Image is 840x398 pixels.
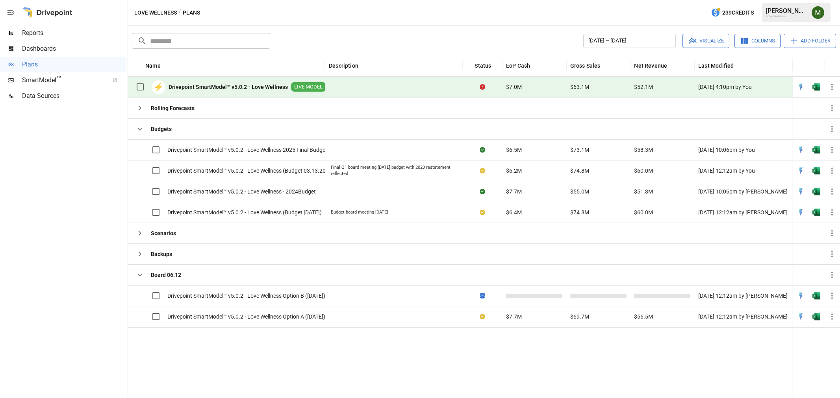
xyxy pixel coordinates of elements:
div: [DATE] 10:06pm by You [694,139,793,160]
span: $52.1M [634,83,653,91]
div: Open in Excel [812,313,820,321]
b: Board 06.12 [151,271,181,279]
div: Open in Quick Edit [797,167,805,175]
b: Backups [151,250,172,258]
img: quick-edit-flash.b8aec18c.svg [797,167,805,175]
div: Open in Quick Edit [797,292,805,300]
img: quick-edit-flash.b8aec18c.svg [797,83,805,91]
span: $51.3M [634,188,653,195]
span: Dashboards [22,44,126,53]
span: $6.2M [506,167,522,175]
div: Gross Sales [570,63,601,69]
span: $7.7M [506,188,522,195]
b: Scenarios [151,229,176,237]
div: Your plan has changes in Excel that are not reflected in the Drivepoint Data Warehouse, select "S... [480,167,485,175]
span: Drivepoint SmartModel™ v5.0.2 - Love Wellness (Budget 03.13.2025v2) [167,167,340,175]
img: quick-edit-flash.b8aec18c.svg [797,292,805,300]
div: Budget board meeting [DATE] [331,209,388,216]
span: $58.3M [634,146,653,154]
span: $74.8M [570,167,589,175]
span: Drivepoint SmartModel™ v5.0.2 - Love Wellness - 2024Budget [167,188,316,195]
b: Rolling Forecasts [151,104,195,112]
span: $6.4M [506,208,522,216]
div: Open in Quick Edit [797,83,805,91]
div: Open in Excel [812,167,820,175]
span: ™ [56,74,62,84]
b: Budgets [151,125,172,133]
img: quick-edit-flash.b8aec18c.svg [797,208,805,216]
div: Your plan has changes in Excel that are not reflected in the Drivepoint Data Warehouse, select "S... [480,313,485,321]
div: [DATE] 4:10pm by You [694,77,793,98]
img: g5qfjXmAAAAABJRU5ErkJggg== [812,313,820,321]
div: Name [145,63,161,69]
span: $60.0M [634,167,653,175]
div: [DATE] 10:06pm by [PERSON_NAME] [694,181,793,202]
div: / [178,8,181,18]
div: ⚡ [152,80,165,94]
span: $69.7M [570,313,589,321]
div: [PERSON_NAME] [766,7,807,15]
div: Open in Excel [812,292,820,300]
div: Open in Quick Edit [797,146,805,154]
div: Open in Excel [812,83,820,91]
span: SmartModel [22,76,104,85]
img: quick-edit-flash.b8aec18c.svg [797,146,805,154]
button: 239Credits [708,6,757,20]
div: [DATE] 12:12am by [PERSON_NAME] [694,306,793,327]
div: Last Modified [698,63,734,69]
img: quick-edit-flash.b8aec18c.svg [797,188,805,195]
button: [DATE] – [DATE] [583,34,676,48]
div: Your plan has changes in Excel that are not reflected in the Drivepoint Data Warehouse, select "S... [480,208,485,216]
button: Add Folder [784,34,836,48]
div: Open in Excel [812,146,820,154]
div: Sync complete [480,146,485,154]
div: Sync in progress. [480,292,485,300]
span: Data Sources [22,91,126,101]
div: Error during sync. [480,83,485,91]
img: g5qfjXmAAAAABJRU5ErkJggg== [812,83,820,91]
span: $74.8M [570,208,589,216]
button: Meredith Lacasse [807,2,829,24]
div: Status [475,63,491,69]
span: $7.0M [506,83,522,91]
div: Open in Excel [812,208,820,216]
div: [DATE] 12:12am by You [694,160,793,181]
span: Plans [22,60,126,69]
span: Drivepoint SmartModel™ v5.0.2 - Love Wellness Option B ([DATE]) [167,292,325,300]
button: Visualize [682,34,729,48]
span: Drivepoint SmartModel™ v5.0.2 - Love Wellness 2025 Final Budget [167,146,327,154]
div: Open in Quick Edit [797,188,805,195]
button: Love Wellness [134,8,177,18]
div: Sync complete [480,188,485,195]
button: Columns [734,34,781,48]
img: quick-edit-flash.b8aec18c.svg [797,313,805,321]
div: [DATE] 12:12am by [PERSON_NAME] [694,202,793,223]
div: [DATE] 12:12am by [PERSON_NAME] [694,285,793,306]
span: Reports [22,28,126,38]
span: $73.1M [570,146,589,154]
span: Drivepoint SmartModel™ v5.0.2 - Love Wellness (Budget [DATE]) [167,208,322,216]
span: Drivepoint SmartModel™ v5.0.2 - Love Wellness Option A ([DATE]) [167,313,325,321]
span: $6.5M [506,146,522,154]
div: Open in Quick Edit [797,208,805,216]
img: g5qfjXmAAAAABJRU5ErkJggg== [812,188,820,195]
img: g5qfjXmAAAAABJRU5ErkJggg== [812,292,820,300]
div: Open in Excel [812,188,820,195]
span: $55.0M [570,188,589,195]
img: Meredith Lacasse [812,6,824,19]
span: $63.1M [570,83,589,91]
div: EoP Cash [506,63,530,69]
div: Description [329,63,358,69]
img: g5qfjXmAAAAABJRU5ErkJggg== [812,146,820,154]
img: g5qfjXmAAAAABJRU5ErkJggg== [812,208,820,216]
div: Open in Quick Edit [797,313,805,321]
img: g5qfjXmAAAAABJRU5ErkJggg== [812,167,820,175]
span: 239 Credits [722,8,754,18]
div: Love Wellness [766,15,807,18]
span: $7.7M [506,313,522,321]
b: Drivepoint SmartModel™ v5.0.2 - Love Wellness [169,83,288,91]
div: Net Revenue [634,63,667,69]
span: $60.0M [634,208,653,216]
div: Final Q1 board meeting [DATE] budget with 2023 restatement reflected [331,164,457,177]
